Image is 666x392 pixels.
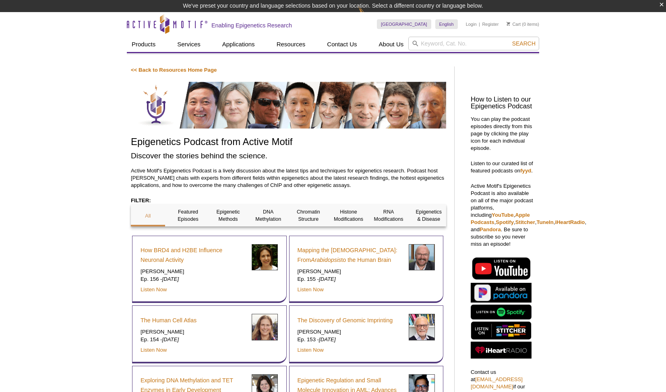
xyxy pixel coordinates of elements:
a: [EMAIL_ADDRESS][DOMAIN_NAME] [471,376,523,390]
a: fyyd [520,168,531,174]
p: Active Motif's Epigenetics Podcast is a lively discussion about the latest tips and techniques fo... [131,167,446,189]
a: Applications [217,37,260,52]
a: Cart [507,21,521,27]
input: Keyword, Cat. No. [408,37,539,50]
em: [DATE] [319,336,336,342]
em: [DATE] [162,336,179,342]
p: [PERSON_NAME] [298,268,403,275]
img: Listen on YouTube [471,256,532,281]
p: You can play the podcast episodes directly from this page by clicking the play icon for each indi... [471,116,535,152]
img: Listen on Spotify [471,305,532,319]
li: | [479,19,480,29]
a: Listen Now [141,286,167,292]
a: About Us [374,37,409,52]
img: Change Here [358,6,380,25]
img: Listen on Stitcher [471,321,532,340]
h2: Discover the stories behind the science. [131,150,446,161]
p: [PERSON_NAME] [141,328,246,336]
p: Ep. 154 - [141,336,246,343]
p: Ep. 155 - [298,276,403,283]
p: Epigenetics & Disease [412,208,446,223]
a: Register [482,21,498,27]
a: << Back to Resources Home Page [131,67,217,73]
h3: How to Listen to our Epigenetics Podcast [471,96,535,110]
a: Listen Now [298,286,324,292]
em: [DATE] [162,276,179,282]
a: iHeartRadio [555,219,585,225]
p: Ep. 156 - [141,276,246,283]
p: Featured Episodes [171,208,205,223]
em: Arabidopsis [311,257,341,263]
a: Mapping the [DEMOGRAPHIC_DATA]: FromArabidopsisto the Human Brain [298,245,403,265]
span: Search [512,40,536,47]
a: Listen Now [298,347,324,353]
a: Pandora [480,226,501,232]
img: Sarah Teichmann headshot [252,314,278,340]
a: Products [127,37,160,52]
img: Listen on Pandora [471,283,532,303]
a: Services [172,37,205,52]
p: Ep. 153 - [298,336,403,343]
p: Listen to our curated list of featured podcasts on . [471,160,535,174]
p: Histone Modifications [331,208,366,223]
img: Erica Korb headshot [252,244,278,270]
img: Listen on iHeartRadio [471,342,532,359]
a: Listen Now [141,347,167,353]
a: Apple Podcasts [471,212,530,225]
em: [DATE] [319,276,336,282]
a: Stitcher [515,219,535,225]
a: Login [466,21,477,27]
p: DNA Methylation [251,208,285,223]
h1: Epigenetics Podcast from Active Motif [131,137,446,148]
p: [PERSON_NAME] [141,268,246,275]
a: [GEOGRAPHIC_DATA] [377,19,431,29]
p: RNA Modifications [372,208,406,223]
p: Active Motif's Epigenetics Podcast is also available on all of the major podcast platforms, inclu... [471,183,535,248]
a: Contact Us [322,37,362,52]
strong: FILTER: [131,197,151,203]
a: How BRD4 and H2BE Influence Neuronal Activity [141,245,246,265]
a: Resources [272,37,310,52]
p: [PERSON_NAME] [298,328,403,336]
a: The Human Cell Atlas [141,315,196,325]
li: (0 items) [507,19,539,29]
a: English [435,19,458,29]
p: Epigenetic Methods [211,208,245,223]
a: TuneIn [536,219,553,225]
a: Spotify [496,219,514,225]
p: Chromatin Structure [292,208,326,223]
h2: Enabling Epigenetics Research [211,22,292,29]
img: Discover the stories behind the science. [131,82,446,129]
img: Your Cart [507,22,510,26]
a: The Discovery of Genomic Imprinting [298,315,393,325]
img: Joseph Ecker headshot [409,244,435,270]
img: Azim Surani headshot [409,314,435,340]
button: Search [510,40,538,47]
p: All [131,212,165,220]
a: YouTube [492,212,513,218]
